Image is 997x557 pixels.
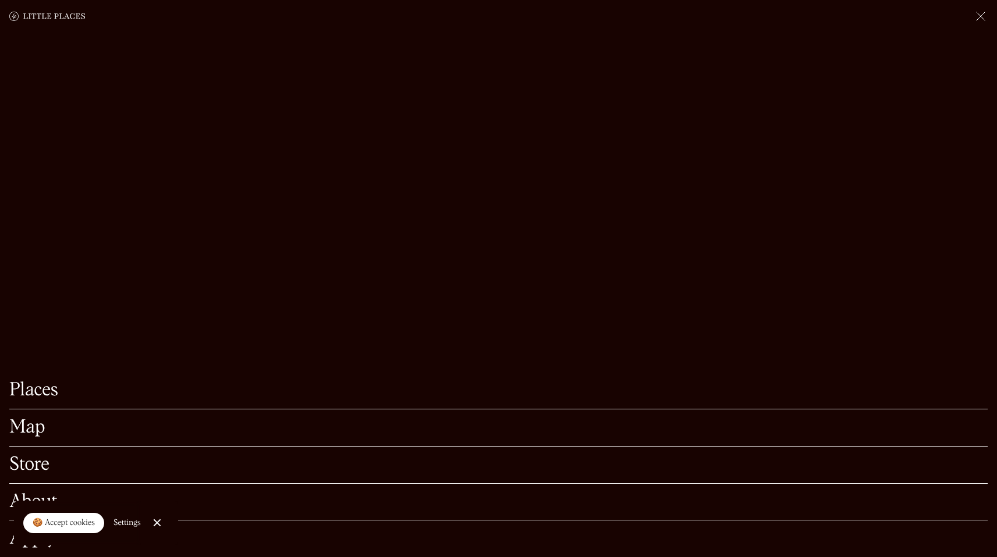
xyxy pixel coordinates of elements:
div: 🍪 Accept cookies [33,517,95,529]
a: Settings [113,510,141,536]
a: Apply [9,530,988,548]
a: Places [9,381,988,399]
a: About [9,493,988,511]
a: Map [9,419,988,437]
a: Store [9,456,988,474]
a: Close Cookie Popup [146,511,169,534]
a: 🍪 Accept cookies [23,513,104,534]
div: Settings [113,519,141,527]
